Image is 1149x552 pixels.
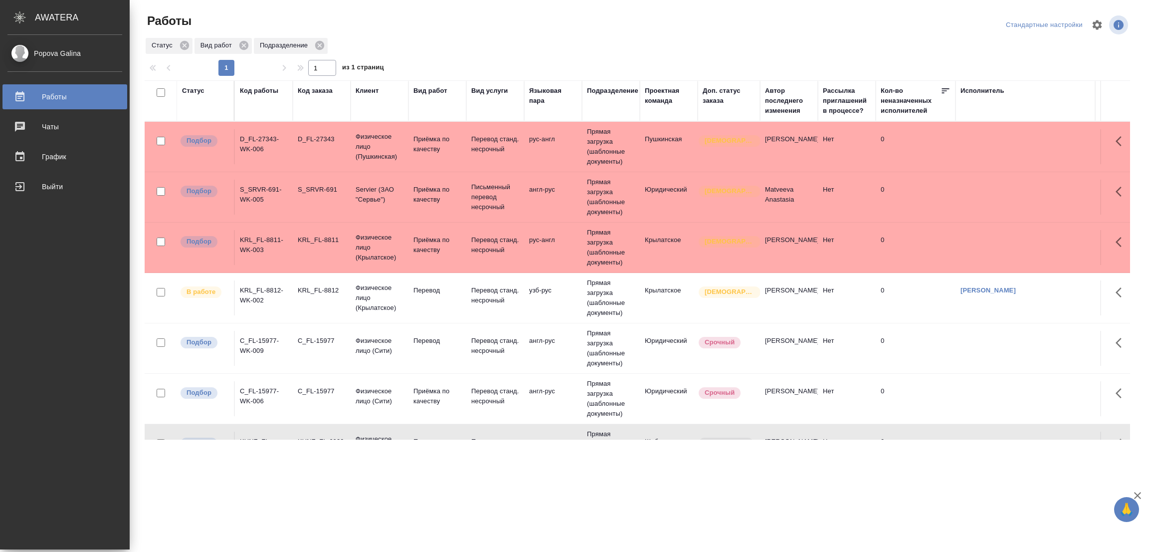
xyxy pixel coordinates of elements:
div: Можно подбирать исполнителей [180,235,229,249]
td: Юридический [640,331,698,366]
span: из 1 страниц [342,61,384,76]
td: [PERSON_NAME] [760,280,818,315]
td: D_FL-27343-WK-006 [235,129,293,164]
p: Перевод [413,285,461,295]
div: Подразделение [254,38,328,54]
div: Клиент [356,86,379,96]
td: KUNZ_FL-6023-WK-003 [235,432,293,467]
div: Работы [7,89,122,104]
p: Перевод станд. несрочный [471,134,519,154]
p: Приёмка по качеству [413,235,461,255]
td: Нет [818,331,876,366]
a: Чаты [2,114,127,139]
p: Физическое лицо (Сити) [356,336,403,356]
td: [PERSON_NAME] [760,129,818,164]
p: Приёмка по качеству [413,185,461,205]
p: Подбор [187,237,211,247]
span: Работы [145,13,191,29]
div: KUNZ_FL-6023 [298,437,346,447]
td: Нет [818,381,876,416]
td: 0 [876,230,956,265]
div: Можно подбирать исполнителей [180,386,229,400]
p: [DEMOGRAPHIC_DATA] [705,287,755,297]
p: Перевод станд. несрочный [471,285,519,305]
div: Доп. статус заказа [703,86,755,106]
td: англ-рус [524,381,582,416]
button: Здесь прячутся важные кнопки [1110,432,1134,456]
td: C_FL-15977-WK-006 [235,381,293,416]
p: Подбор [187,388,211,398]
p: Подбор [187,136,211,146]
p: Подбор [187,337,211,347]
td: 0 [876,331,956,366]
div: Код заказа [298,86,333,96]
td: англ-рус [524,180,582,215]
div: Можно подбирать исполнителей [180,437,229,450]
div: График [7,149,122,164]
p: В работе [187,287,215,297]
div: Исполнитель [960,86,1004,96]
div: Выйти [7,179,122,194]
span: 🙏 [1118,499,1135,520]
div: Код работы [240,86,278,96]
a: Работы [2,84,127,109]
p: Подбор [187,186,211,196]
td: англ-рус [524,331,582,366]
div: Вид работ [413,86,447,96]
div: Кол-во неназначенных исполнителей [881,86,941,116]
p: Вид работ [200,40,235,50]
div: Рассылка приглашений в процессе? [823,86,871,116]
div: C_FL-15977 [298,336,346,346]
td: узб-рус [524,280,582,315]
p: Перевод станд. несрочный [471,437,519,457]
td: KRL_FL-8812-WK-002 [235,280,293,315]
p: [DEMOGRAPHIC_DATA] [705,186,755,196]
button: Здесь прячутся важные кнопки [1110,331,1134,355]
td: Прямая загрузка (шаблонные документы) [582,374,640,424]
td: 0 [876,381,956,416]
td: Нет [818,432,876,467]
p: Подразделение [260,40,311,50]
td: Прямая загрузка (шаблонные документы) [582,424,640,474]
td: KRL_FL-8811-WK-003 [235,230,293,265]
div: Исполнитель выполняет работу [180,285,229,299]
p: Статус [152,40,176,50]
div: Popova Galina [7,48,122,59]
div: Вид работ [194,38,252,54]
td: [PERSON_NAME] [760,381,818,416]
button: Здесь прячутся важные кнопки [1110,381,1134,405]
td: Юридический [640,381,698,416]
p: Физическое лицо (Кунцевская) [356,434,403,464]
p: Подбор [187,438,211,448]
p: Срочный [705,388,735,398]
td: 0 [876,180,956,215]
button: 🙏 [1114,497,1139,522]
div: AWATERA [35,7,130,27]
button: Здесь прячутся важные кнопки [1110,180,1134,204]
p: Перевод [413,437,461,447]
p: Письменный перевод несрочный [471,182,519,212]
td: Нет [818,129,876,164]
div: S_SRVR-691 [298,185,346,195]
td: Прямая загрузка (шаблонные документы) [582,273,640,323]
td: [PERSON_NAME] [760,331,818,366]
td: 0 [876,280,956,315]
button: Здесь прячутся важные кнопки [1110,129,1134,153]
p: Перевод станд. несрочный [471,336,519,356]
div: C_FL-15977 [298,386,346,396]
a: График [2,144,127,169]
button: Здесь прячутся важные кнопки [1110,280,1134,304]
td: Шаблонные документы [640,432,698,467]
td: Matveeva Anastasia [760,180,818,215]
p: Перевод [413,336,461,346]
div: D_FL-27343 [298,134,346,144]
p: Приёмка по качеству [413,386,461,406]
td: Прямая загрузка (шаблонные документы) [582,122,640,172]
div: Чаты [7,119,122,134]
p: Физическое лицо (Сити) [356,386,403,406]
p: Servier (ЗАО "Сервье") [356,185,403,205]
div: Проектная команда [645,86,693,106]
div: Статус [146,38,192,54]
p: Нормальный [705,438,748,448]
div: split button [1003,17,1085,33]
